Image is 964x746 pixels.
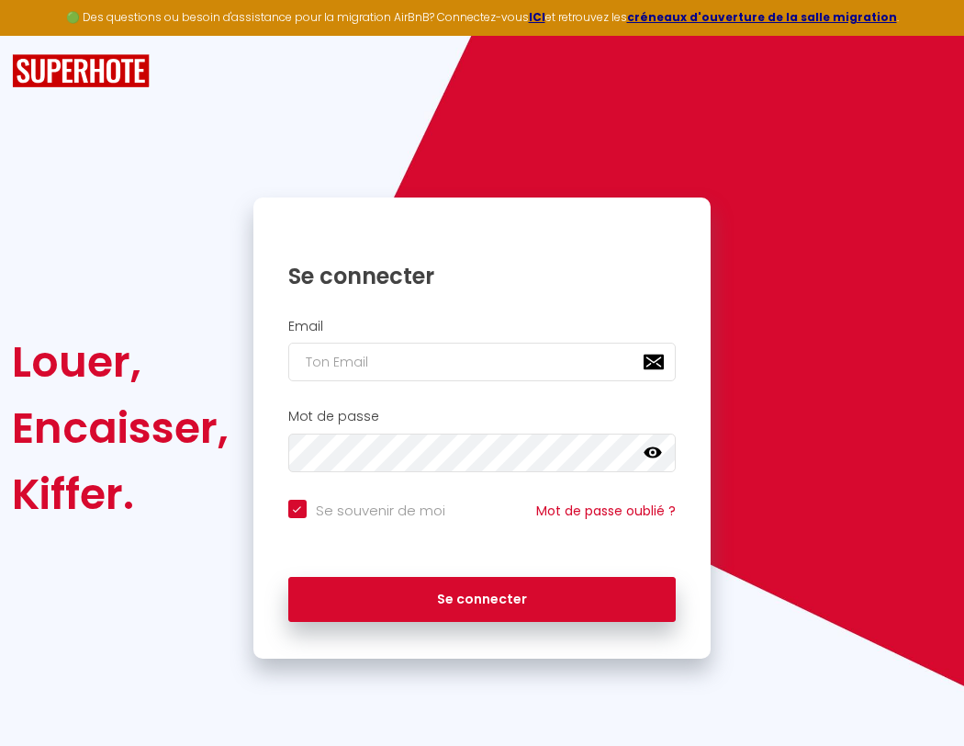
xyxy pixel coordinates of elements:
[627,9,897,25] a: créneaux d'ouverture de la salle migration
[288,409,677,424] h2: Mot de passe
[288,262,677,290] h1: Se connecter
[536,502,676,520] a: Mot de passe oublié ?
[12,395,229,461] div: Encaisser,
[12,54,150,88] img: SuperHote logo
[529,9,545,25] a: ICI
[288,343,677,381] input: Ton Email
[12,461,229,527] div: Kiffer.
[12,329,229,395] div: Louer,
[288,319,677,334] h2: Email
[288,577,677,623] button: Se connecter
